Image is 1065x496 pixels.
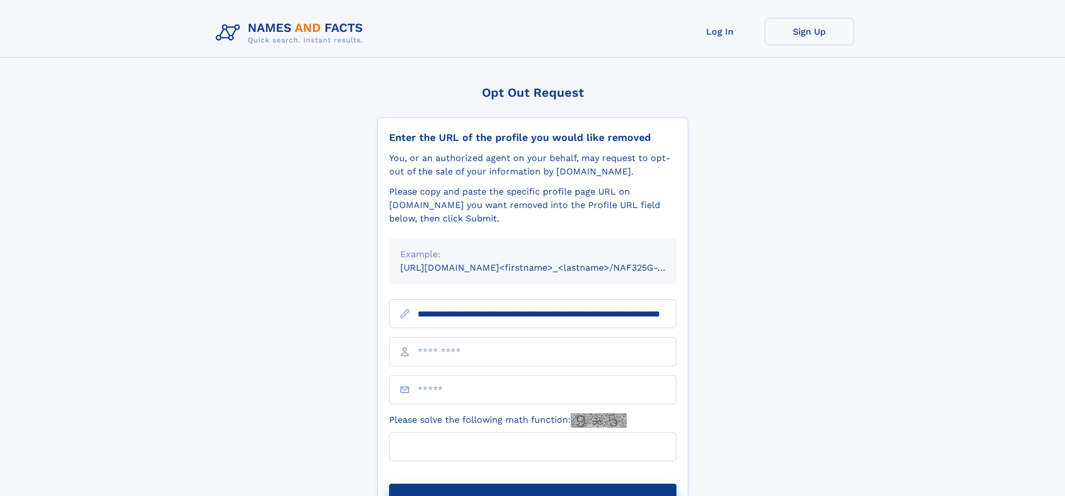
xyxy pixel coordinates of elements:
[400,262,698,273] small: [URL][DOMAIN_NAME]<firstname>_<lastname>/NAF325G-xxxxxxxx
[377,86,688,100] div: Opt Out Request
[389,413,627,428] label: Please solve the following math function:
[389,185,676,225] div: Please copy and paste the specific profile page URL on [DOMAIN_NAME] you want removed into the Pr...
[389,131,676,144] div: Enter the URL of the profile you would like removed
[675,18,765,45] a: Log In
[389,152,676,178] div: You, or an authorized agent on your behalf, may request to opt-out of the sale of your informatio...
[765,18,854,45] a: Sign Up
[211,18,372,48] img: Logo Names and Facts
[400,248,665,261] div: Example:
